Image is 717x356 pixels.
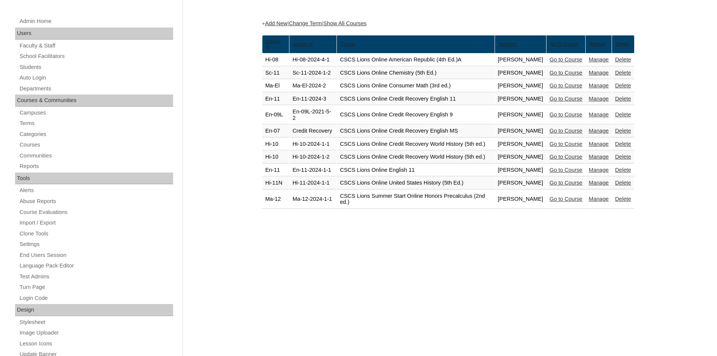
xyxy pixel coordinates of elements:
[337,138,494,151] td: CSCS Lions Online Credit Recovery World History (5th ed.)
[589,196,609,202] a: Manage
[550,83,582,89] a: Go to Course
[495,138,547,151] td: [PERSON_NAME]
[289,20,322,26] a: Change Term
[19,108,173,118] a: Campuses
[293,41,312,47] u: Unique Id
[499,41,518,47] u: Instructor
[289,125,336,138] td: Credit Recovery
[589,154,609,160] a: Manage
[289,151,336,163] td: Hi-10-2024-1-2
[589,70,609,76] a: Manage
[616,41,629,47] u: Delete
[589,83,609,89] a: Manage
[262,164,289,177] td: En-11
[550,154,582,160] a: Go to Course
[15,95,173,107] div: Courses & Communities
[19,17,173,26] a: Admin Home
[337,53,494,66] td: CSCS Lions Online American Republic (4th Ed.)A
[589,96,609,102] a: Manage
[289,79,336,92] td: Ma-El-2024-2
[495,105,547,124] td: [PERSON_NAME]
[15,28,173,40] div: Users
[550,41,578,47] u: Go To Course
[289,190,336,209] td: Ma-12-2024-1-1
[262,93,289,105] td: En-11
[265,20,287,26] a: Add New
[289,67,336,79] td: Sc-11-2024-1-2
[19,151,173,160] a: Communities
[589,41,606,47] u: Manage
[266,39,281,49] u: Course Id
[337,151,494,163] td: CSCS Lions Online Credit Recovery World History (5th ed.)
[262,125,289,138] td: En-07
[289,93,336,105] td: En-11-2024-3
[615,154,631,160] a: Delete
[550,57,582,63] a: Go to Course
[495,79,547,92] td: [PERSON_NAME]
[337,79,494,92] td: CSCS Lions Online Consumer Math (3rd ed.)
[550,112,582,118] a: Go to Course
[323,20,367,26] a: Show All Courses
[589,112,609,118] a: Manage
[495,151,547,163] td: [PERSON_NAME]
[262,105,289,124] td: En-09L
[550,70,582,76] a: Go to Course
[19,272,173,281] a: Test Admins
[19,208,173,217] a: Course Evaluations
[262,67,289,79] td: Sc-11
[337,125,494,138] td: CSCS Lions Online Credit Recovery English MS
[615,196,631,202] a: Delete
[262,79,289,92] td: Ma-El
[19,293,173,303] a: Login Code
[19,119,173,128] a: Terms
[289,105,336,124] td: En-09L-2021-5-2
[262,53,289,66] td: Hi-08
[495,177,547,189] td: [PERSON_NAME]
[550,96,582,102] a: Go to Course
[262,190,289,209] td: Ma-12
[289,177,336,189] td: Hi-11-2024-1-1
[19,218,173,228] a: Import / Export
[589,128,609,134] a: Manage
[495,125,547,138] td: [PERSON_NAME]
[15,304,173,316] div: Design
[615,70,631,76] a: Delete
[19,328,173,338] a: Image Uploader
[262,177,289,189] td: Hi-11N
[337,164,494,177] td: CSCS Lions Online English 11
[262,138,289,151] td: Hi-10
[19,261,173,270] a: Language Pack Editor
[19,140,173,150] a: Courses
[615,112,631,118] a: Delete
[19,162,173,171] a: Reports
[289,164,336,177] td: En-11-2024-1-1
[19,339,173,348] a: Lesson Icons
[19,73,173,83] a: Auto Login
[337,67,494,79] td: CSCS Lions Online Chemistry (5th Ed.)
[337,190,494,209] td: CSCS Lions Summer Start Online Honors Precalculus (2nd ed.)
[615,180,631,186] a: Delete
[615,83,631,89] a: Delete
[589,57,609,63] a: Manage
[19,318,173,327] a: Stylesheet
[495,190,547,209] td: [PERSON_NAME]
[615,128,631,134] a: Delete
[19,130,173,139] a: Categories
[550,141,582,147] a: Go to Course
[337,177,494,189] td: CSCS Lions Online United States History (5th Ed.)
[550,167,582,173] a: Go to Course
[19,283,173,292] a: Turn Page
[550,180,582,186] a: Go to Course
[341,41,355,47] u: Course
[495,53,547,66] td: [PERSON_NAME]
[262,20,635,28] div: + | |
[550,196,582,202] a: Go to Course
[19,52,173,61] a: School Facilitators
[19,229,173,238] a: Clone Tools
[19,84,173,93] a: Departments
[19,197,173,206] a: Abuse Reports
[19,251,173,260] a: End Users Session
[15,173,173,185] div: Tools
[615,96,631,102] a: Delete
[495,164,547,177] td: [PERSON_NAME]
